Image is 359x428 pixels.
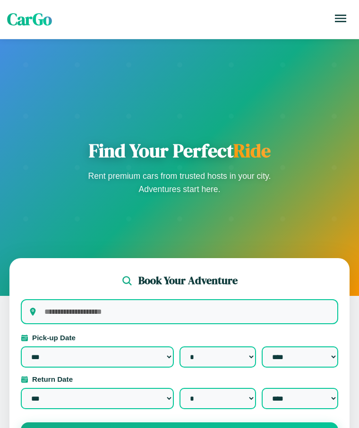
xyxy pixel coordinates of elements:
label: Return Date [21,375,338,383]
span: Ride [233,138,271,163]
h1: Find Your Perfect [85,139,274,162]
p: Rent premium cars from trusted hosts in your city. Adventures start here. [85,169,274,196]
span: CarGo [7,8,52,31]
h2: Book Your Adventure [138,273,238,288]
label: Pick-up Date [21,334,338,342]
